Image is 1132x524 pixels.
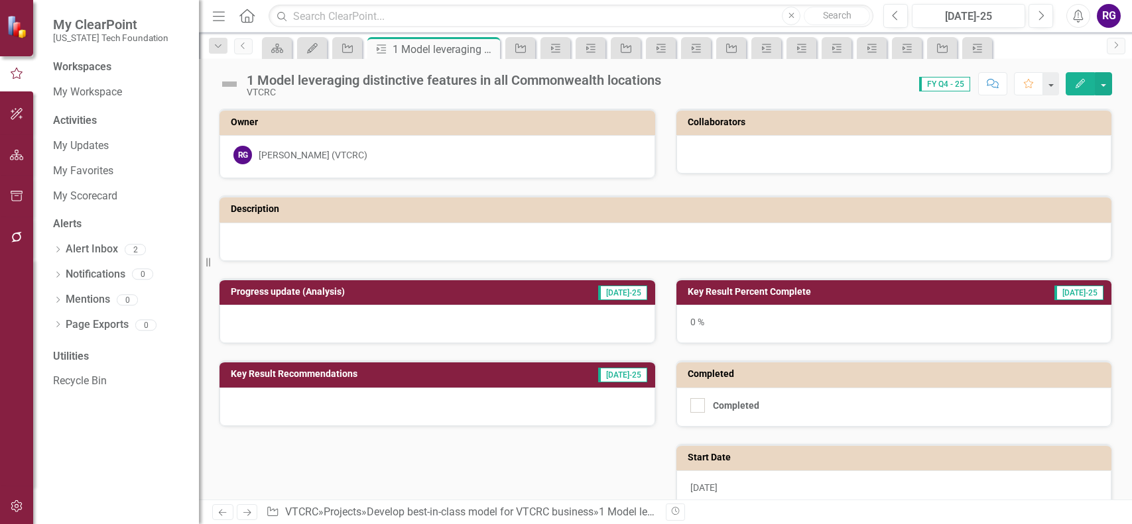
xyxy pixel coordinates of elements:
span: [DATE]-25 [1054,286,1103,300]
a: Recycle Bin [53,374,186,389]
div: [PERSON_NAME] (VTCRC) [259,148,367,162]
img: Not Defined [219,74,240,95]
div: 1 Model leveraging distinctive features in all Commonwealth locations [247,73,661,87]
div: 1 Model leveraging distinctive features in all Commonwealth locations [393,41,497,58]
div: VTCRC [247,87,661,97]
span: Search [823,10,851,21]
div: Workspaces [53,60,111,75]
span: [DATE] [690,482,718,493]
span: FY Q4 - 25 [919,77,970,91]
div: » » » [266,505,655,520]
a: My Scorecard [53,189,186,204]
a: Mentions [66,292,110,307]
h3: Key Result Recommendations [231,369,529,379]
div: 2 [125,244,146,255]
a: My Favorites [53,164,186,179]
div: 1 Model leveraging distinctive features in all Commonwealth locations [599,505,927,518]
button: Search [804,7,870,25]
span: My ClearPoint [53,17,168,32]
a: Page Exports [66,317,129,333]
h3: Key Result Percent Complete [688,287,984,297]
div: Activities [53,113,186,129]
div: Alerts [53,217,186,232]
div: RG [233,146,252,164]
div: 0 [135,319,157,331]
div: 0 [117,294,138,305]
span: [DATE]-25 [598,368,647,382]
a: Projects [324,505,361,518]
img: ClearPoint Strategy [7,15,30,38]
button: RG [1097,4,1121,28]
h3: Description [231,204,1105,214]
button: [DATE]-25 [912,4,1025,28]
div: 0 [132,269,153,280]
a: VTCRC [285,505,318,518]
h3: Start Date [688,452,1105,462]
a: My Workspace [53,85,186,100]
h3: Progress update (Analysis) [231,287,521,297]
a: Alert Inbox [66,242,118,257]
div: 0 % [676,305,1112,343]
small: [US_STATE] Tech Foundation [53,32,168,43]
h3: Completed [688,369,1105,379]
a: Notifications [66,267,125,282]
h3: Owner [231,117,649,127]
input: Search ClearPoint... [269,5,873,28]
div: [DATE]-25 [916,9,1021,25]
span: [DATE]-25 [598,286,647,300]
h3: Collaborators [688,117,1105,127]
a: My Updates [53,138,186,154]
div: Utilities [53,349,186,364]
a: Develop best-in-class model for VTCRC business [367,505,594,518]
